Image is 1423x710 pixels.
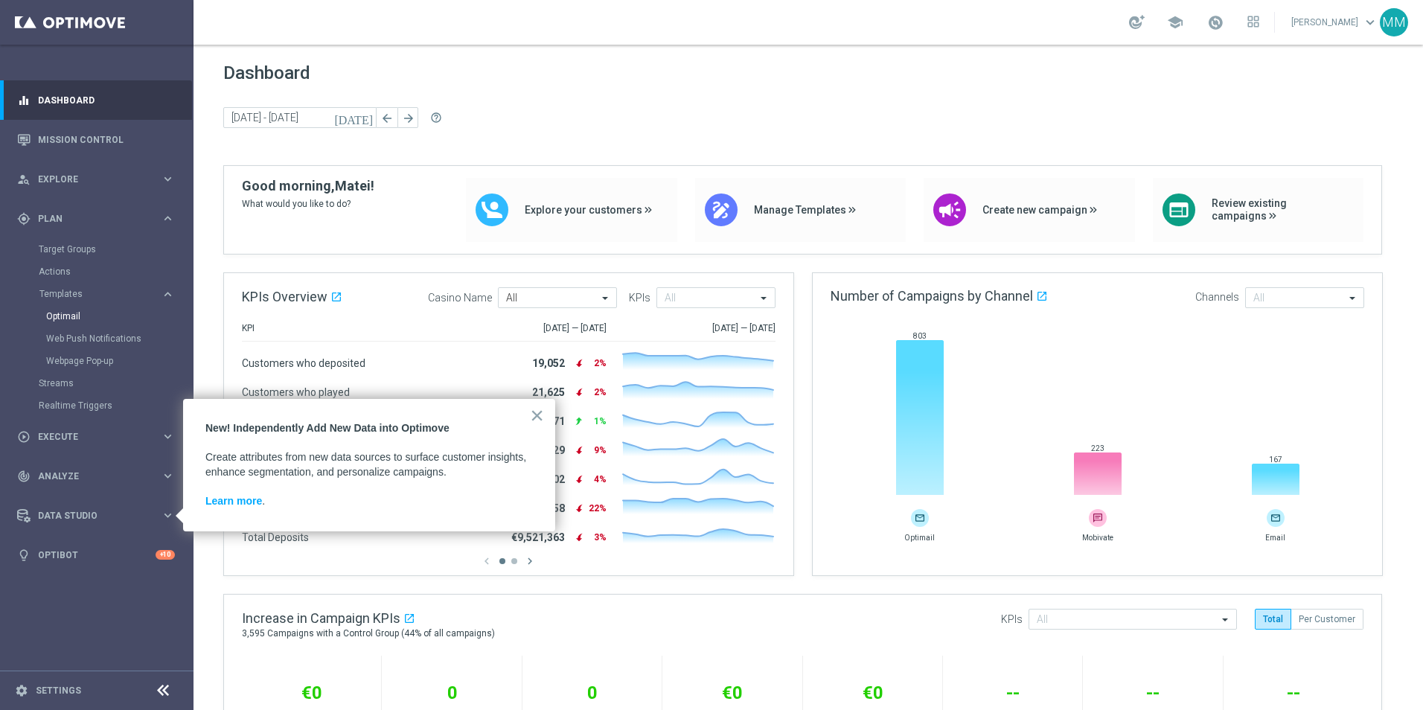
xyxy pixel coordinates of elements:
[161,211,175,226] i: keyboard_arrow_right
[46,310,155,322] a: Optimail
[17,80,175,120] div: Dashboard
[262,495,265,507] span: .
[1380,8,1408,36] div: MM
[38,80,175,120] a: Dashboard
[17,549,31,562] i: lightbulb
[17,470,31,483] i: track_changes
[17,120,175,159] div: Mission Control
[46,333,155,345] a: Web Push Notifications
[17,430,161,444] div: Execute
[1290,11,1380,33] a: [PERSON_NAME]
[39,243,155,255] a: Target Groups
[38,535,156,575] a: Optibot
[17,470,161,483] div: Analyze
[17,173,161,186] div: Explore
[46,305,192,327] div: Optimail
[161,508,175,522] i: keyboard_arrow_right
[17,173,31,186] i: person_search
[38,175,161,184] span: Explore
[39,400,155,412] a: Realtime Triggers
[17,94,31,107] i: equalizer
[156,550,175,560] div: +10
[38,120,175,159] a: Mission Control
[39,394,192,417] div: Realtime Triggers
[46,355,155,367] a: Webpage Pop-up
[39,283,192,372] div: Templates
[205,422,450,434] strong: New! Independently Add New Data into Optimove
[17,535,175,575] div: Optibot
[17,212,161,226] div: Plan
[161,172,175,186] i: keyboard_arrow_right
[39,290,146,298] span: Templates
[530,403,544,427] button: Close
[17,509,161,522] div: Data Studio
[1167,14,1183,31] span: school
[205,450,533,479] p: Create attributes from new data sources to surface customer insights, enhance segmentation, and p...
[38,432,161,441] span: Execute
[1362,14,1378,31] span: keyboard_arrow_down
[39,372,192,394] div: Streams
[38,472,161,481] span: Analyze
[161,469,175,483] i: keyboard_arrow_right
[39,290,161,298] div: Templates
[205,495,262,507] a: Learn more
[38,511,161,520] span: Data Studio
[15,684,28,697] i: settings
[39,238,192,260] div: Target Groups
[17,212,31,226] i: gps_fixed
[17,430,31,444] i: play_circle_outline
[39,266,155,278] a: Actions
[161,429,175,444] i: keyboard_arrow_right
[46,327,192,350] div: Web Push Notifications
[38,214,161,223] span: Plan
[39,377,155,389] a: Streams
[161,287,175,301] i: keyboard_arrow_right
[36,686,81,695] a: Settings
[39,260,192,283] div: Actions
[46,350,192,372] div: Webpage Pop-up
